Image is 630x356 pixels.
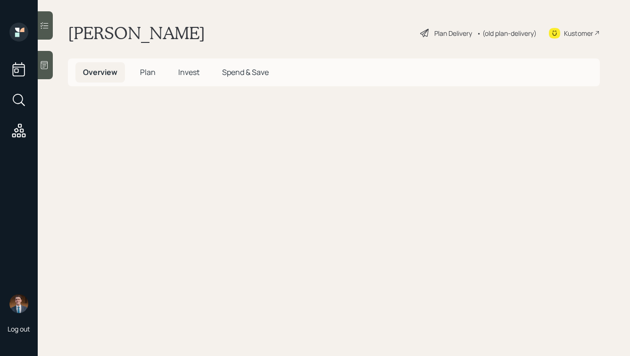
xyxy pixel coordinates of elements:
[178,67,199,77] span: Invest
[68,23,205,43] h1: [PERSON_NAME]
[564,28,593,38] div: Kustomer
[434,28,472,38] div: Plan Delivery
[477,28,537,38] div: • (old plan-delivery)
[9,294,28,313] img: hunter_neumayer.jpg
[222,67,269,77] span: Spend & Save
[8,324,30,333] div: Log out
[83,67,117,77] span: Overview
[140,67,156,77] span: Plan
